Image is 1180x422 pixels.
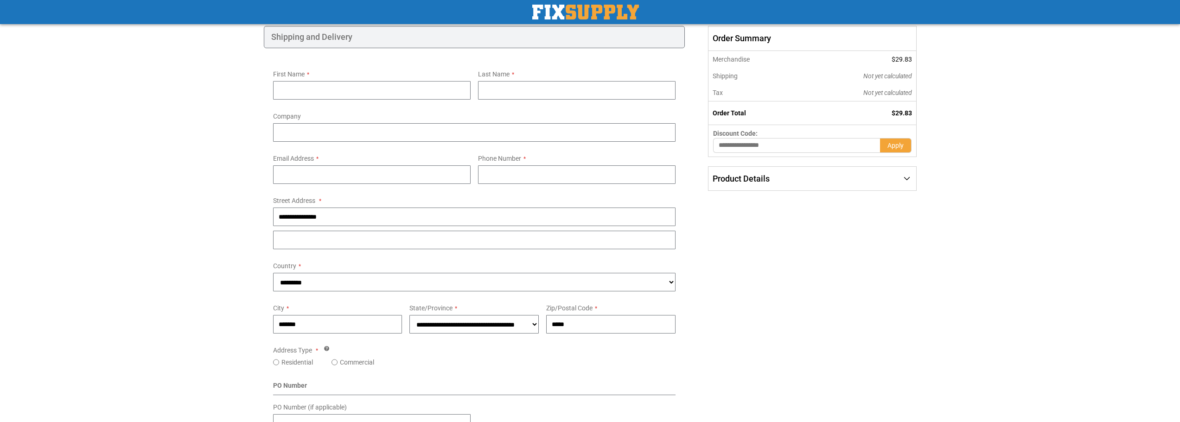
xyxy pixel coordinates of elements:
[708,84,801,101] th: Tax
[273,113,301,120] span: Company
[708,26,916,51] span: Order Summary
[273,197,315,204] span: Street Address
[892,56,912,63] span: $29.83
[713,130,758,137] span: Discount Code:
[546,304,593,312] span: Zip/Postal Code
[713,109,746,117] strong: Order Total
[863,89,912,96] span: Not yet calculated
[532,5,639,19] a: store logo
[863,72,912,80] span: Not yet calculated
[478,70,510,78] span: Last Name
[273,262,296,270] span: Country
[713,72,738,80] span: Shipping
[708,51,801,68] th: Merchandise
[887,142,904,149] span: Apply
[880,138,912,153] button: Apply
[340,358,374,367] label: Commercial
[892,109,912,117] span: $29.83
[713,174,770,183] span: Product Details
[273,381,676,395] div: PO Number
[281,358,313,367] label: Residential
[273,346,312,354] span: Address Type
[273,304,284,312] span: City
[273,403,347,411] span: PO Number (if applicable)
[273,70,305,78] span: First Name
[409,304,453,312] span: State/Province
[478,155,521,162] span: Phone Number
[532,5,639,19] img: Fix Industrial Supply
[273,155,314,162] span: Email Address
[264,26,685,48] div: Shipping and Delivery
